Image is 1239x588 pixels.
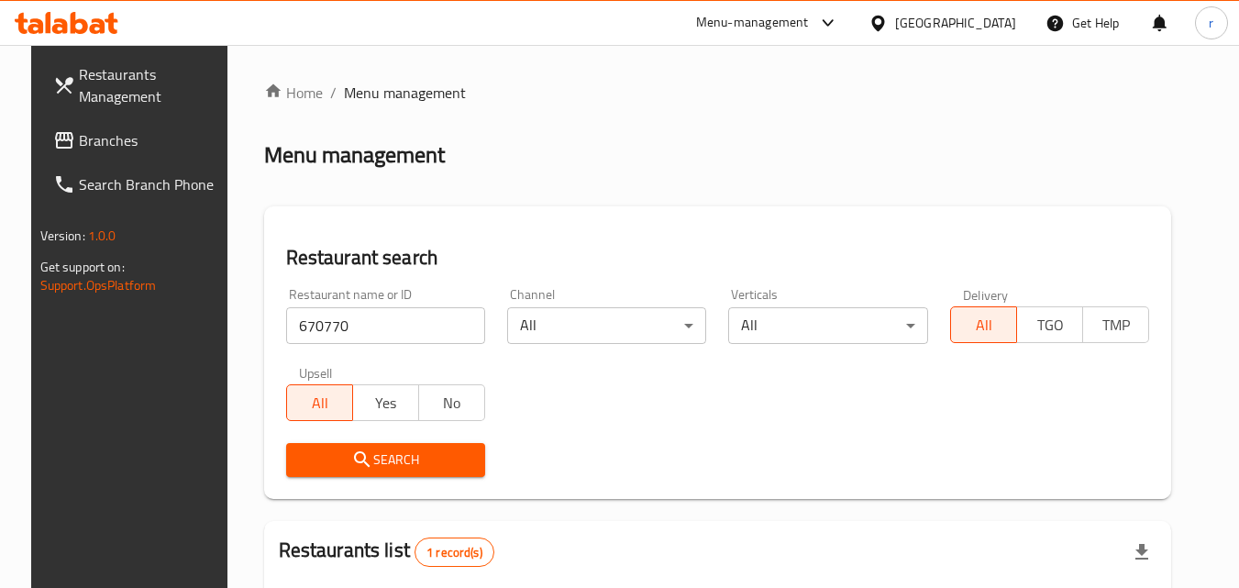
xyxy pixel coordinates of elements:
[1016,306,1083,343] button: TGO
[286,384,353,421] button: All
[286,307,485,344] input: Search for restaurant name or ID..
[79,63,224,107] span: Restaurants Management
[279,537,494,567] h2: Restaurants list
[344,82,466,104] span: Menu management
[963,288,1009,301] label: Delivery
[299,366,333,379] label: Upsell
[40,255,125,279] span: Get support on:
[1090,312,1142,338] span: TMP
[286,443,485,477] button: Search
[301,449,470,472] span: Search
[418,384,485,421] button: No
[1120,530,1164,574] div: Export file
[264,140,445,170] h2: Menu management
[352,384,419,421] button: Yes
[360,390,412,416] span: Yes
[958,312,1010,338] span: All
[415,544,493,561] span: 1 record(s)
[1024,312,1076,338] span: TGO
[79,129,224,151] span: Branches
[696,12,809,34] div: Menu-management
[40,224,85,248] span: Version:
[39,118,238,162] a: Branches
[40,273,157,297] a: Support.OpsPlatform
[264,82,323,104] a: Home
[728,307,927,344] div: All
[507,307,706,344] div: All
[1209,13,1213,33] span: r
[1082,306,1149,343] button: TMP
[415,538,494,567] div: Total records count
[330,82,337,104] li: /
[39,162,238,206] a: Search Branch Phone
[39,52,238,118] a: Restaurants Management
[950,306,1017,343] button: All
[294,390,346,416] span: All
[79,173,224,195] span: Search Branch Phone
[895,13,1016,33] div: [GEOGRAPHIC_DATA]
[264,82,1172,104] nav: breadcrumb
[286,244,1150,272] h2: Restaurant search
[426,390,478,416] span: No
[88,224,116,248] span: 1.0.0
